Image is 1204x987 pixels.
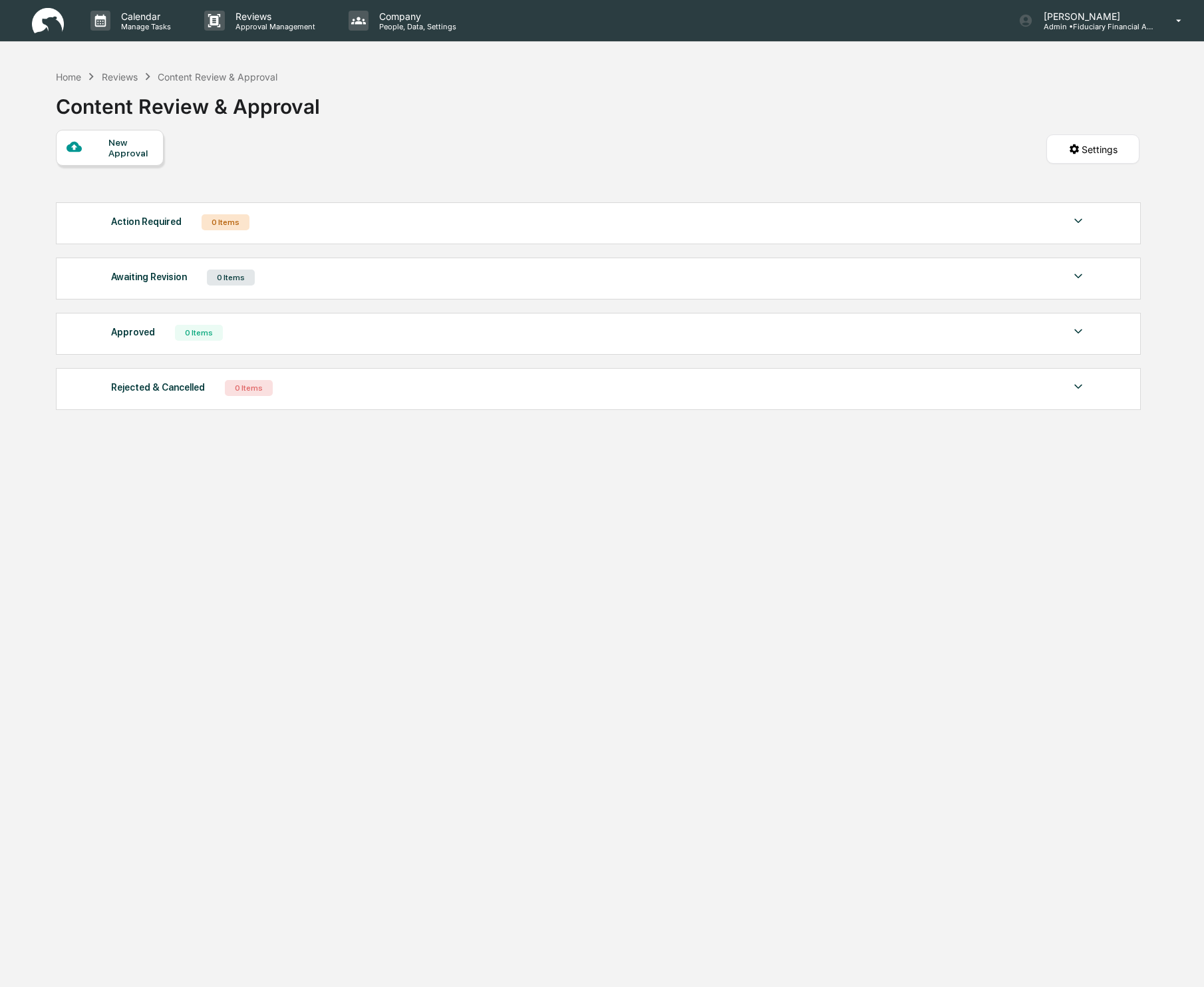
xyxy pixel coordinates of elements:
iframe: Open customer support [1161,943,1197,979]
div: Reviews [102,71,138,83]
p: Reviews [225,11,322,22]
p: Company [369,11,463,22]
p: Calendar [110,11,178,22]
p: People, Data, Settings [369,22,463,31]
div: 0 Items [175,325,223,341]
div: 0 Items [202,214,249,230]
p: Approval Management [225,22,322,31]
p: [PERSON_NAME] [1033,11,1157,22]
p: Admin • Fiduciary Financial Advisors [1033,22,1157,31]
div: 0 Items [207,270,255,286]
img: logo [32,8,64,34]
div: Awaiting Revision [111,268,187,286]
img: caret [1070,323,1086,339]
img: caret [1070,213,1086,229]
div: Rejected & Cancelled [111,379,205,396]
img: caret [1070,268,1086,284]
div: Approved [111,323,155,341]
div: Content Review & Approval [158,71,277,83]
div: Content Review & Approval [56,84,320,118]
div: Home [56,71,81,83]
div: 0 Items [225,380,273,396]
button: Settings [1046,134,1139,164]
div: New Approval [108,137,153,158]
p: Manage Tasks [110,22,178,31]
img: caret [1070,379,1086,395]
div: Action Required [111,213,182,230]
